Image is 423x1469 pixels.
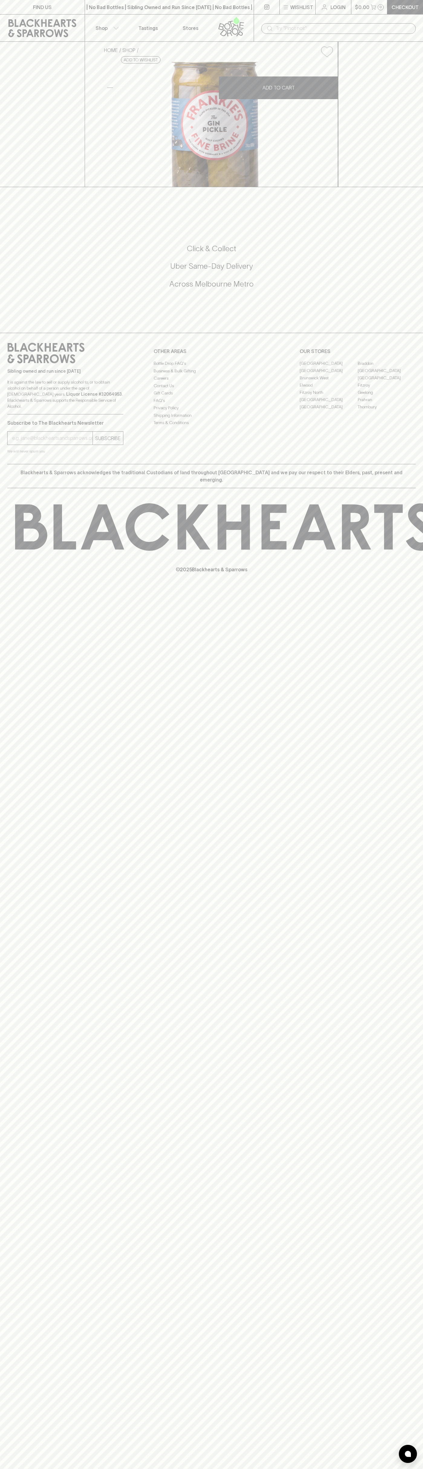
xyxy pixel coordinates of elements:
[300,396,358,403] a: [GEOGRAPHIC_DATA]
[154,419,270,426] a: Terms & Conditions
[300,389,358,396] a: Fitzroy North
[7,279,416,289] h5: Across Melbourne Metro
[183,24,198,32] p: Stores
[93,432,123,445] button: SUBSCRIBE
[33,4,52,11] p: FIND US
[300,374,358,381] a: Brunswick West
[358,389,416,396] a: Geelong
[379,5,382,9] p: 0
[127,15,169,41] a: Tastings
[138,24,158,32] p: Tastings
[66,392,122,397] strong: Liquor License #32064953
[7,219,416,321] div: Call to action block
[121,56,161,63] button: Add to wishlist
[7,261,416,271] h5: Uber Same-Day Delivery
[219,76,338,99] button: ADD TO CART
[290,4,313,11] p: Wishlist
[99,62,338,187] img: 79989.png
[300,367,358,374] a: [GEOGRAPHIC_DATA]
[154,404,270,412] a: Privacy Policy
[104,47,118,53] a: HOME
[12,469,411,483] p: Blackhearts & Sparrows acknowledges the traditional Custodians of land throughout [GEOGRAPHIC_DAT...
[122,47,135,53] a: SHOP
[405,1451,411,1457] img: bubble-icon
[154,367,270,375] a: Business & Bulk Gifting
[154,412,270,419] a: Shipping Information
[96,24,108,32] p: Shop
[154,390,270,397] a: Gift Cards
[154,382,270,389] a: Contact Us
[300,381,358,389] a: Elwood
[330,4,346,11] p: Login
[276,24,411,33] input: Try "Pinot noir"
[95,435,121,442] p: SUBSCRIBE
[300,403,358,410] a: [GEOGRAPHIC_DATA]
[358,381,416,389] a: Fitzroy
[300,348,416,355] p: OUR STORES
[12,433,93,443] input: e.g. jane@blackheartsandsparrows.com.au
[358,374,416,381] a: [GEOGRAPHIC_DATA]
[262,84,295,91] p: ADD TO CART
[154,375,270,382] a: Careers
[154,360,270,367] a: Bottle Drop FAQ's
[7,379,123,409] p: It is against the law to sell or supply alcohol to, or to obtain alcohol on behalf of a person un...
[7,419,123,426] p: Subscribe to The Blackhearts Newsletter
[358,396,416,403] a: Prahran
[7,368,123,374] p: Sibling owned and run since [DATE]
[154,397,270,404] a: FAQ's
[392,4,419,11] p: Checkout
[85,15,127,41] button: Shop
[154,348,270,355] p: OTHER AREAS
[300,360,358,367] a: [GEOGRAPHIC_DATA]
[7,244,416,254] h5: Click & Collect
[7,448,123,454] p: We will never spam you
[169,15,212,41] a: Stores
[319,44,335,60] button: Add to wishlist
[355,4,369,11] p: $0.00
[358,367,416,374] a: [GEOGRAPHIC_DATA]
[358,403,416,410] a: Thornbury
[358,360,416,367] a: Braddon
